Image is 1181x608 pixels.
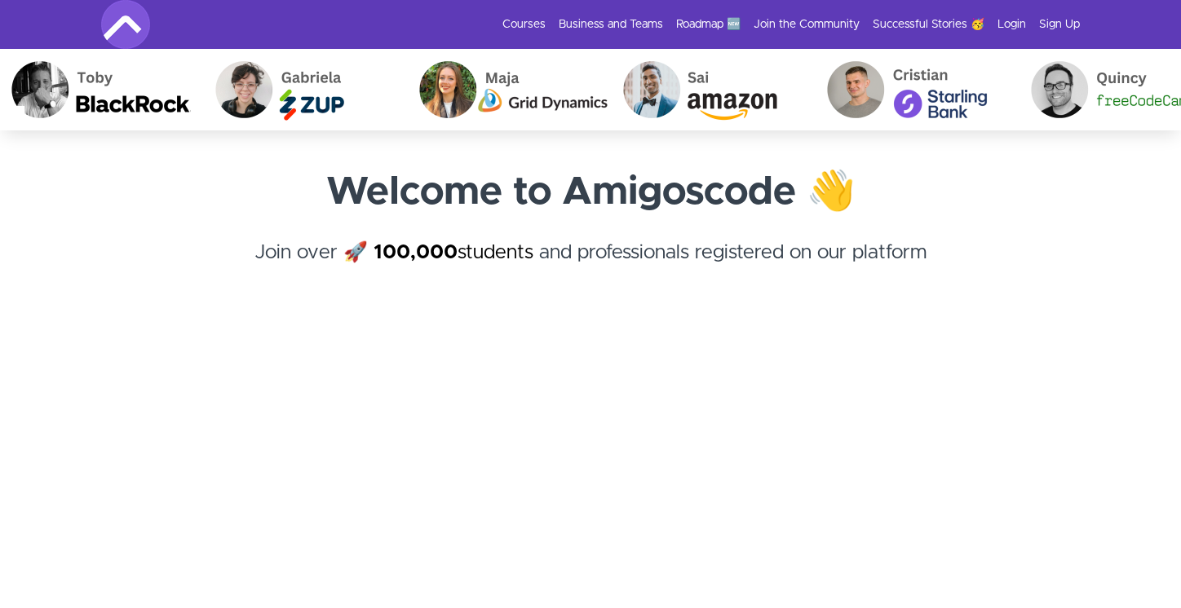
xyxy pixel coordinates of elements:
[803,49,1007,130] img: Cristian
[599,49,803,130] img: Sai
[396,49,599,130] img: Maja
[1039,16,1080,33] a: Sign Up
[559,16,663,33] a: Business and Teams
[997,16,1026,33] a: Login
[502,16,546,33] a: Courses
[326,173,856,212] strong: Welcome to Amigoscode 👋
[676,16,741,33] a: Roadmap 🆕
[873,16,984,33] a: Successful Stories 🥳
[192,49,396,130] img: Gabriela
[101,238,1080,297] h4: Join over 🚀 and professionals registered on our platform
[374,243,458,262] strong: 100,000
[374,243,533,262] a: 100,000students
[754,16,860,33] a: Join the Community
